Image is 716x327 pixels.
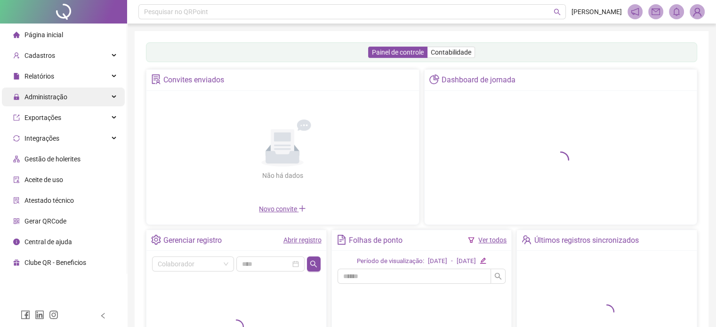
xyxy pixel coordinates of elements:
[672,8,681,16] span: bell
[13,114,20,121] span: export
[357,256,424,266] div: Período de visualização:
[478,236,507,244] a: Ver todos
[298,205,306,212] span: plus
[13,239,20,245] span: info-circle
[163,72,224,88] div: Convites enviados
[480,257,486,263] span: edit
[13,94,20,100] span: lock
[259,205,306,213] span: Novo convite
[49,310,58,319] span: instagram
[100,312,106,319] span: left
[494,272,502,280] span: search
[13,135,20,142] span: sync
[13,197,20,204] span: solution
[428,256,447,266] div: [DATE]
[151,235,161,245] span: setting
[24,197,74,204] span: Atestado técnico
[429,74,439,84] span: pie-chart
[13,73,20,80] span: file
[468,237,475,243] span: filter
[349,232,402,248] div: Folhas de ponto
[35,310,44,319] span: linkedin
[24,176,63,183] span: Aceite de uso
[283,236,322,244] a: Abrir registro
[21,310,30,319] span: facebook
[24,52,55,59] span: Cadastros
[24,72,54,80] span: Relatórios
[337,235,346,245] span: file-text
[13,52,20,59] span: user-add
[310,260,317,268] span: search
[13,259,20,266] span: gift
[24,135,59,142] span: Integrações
[24,238,72,246] span: Central de ajuda
[163,232,222,248] div: Gerenciar registro
[652,8,660,16] span: mail
[24,31,63,39] span: Página inicial
[13,32,20,38] span: home
[571,7,622,17] span: [PERSON_NAME]
[598,303,616,321] span: loading
[13,218,20,224] span: qrcode
[522,235,531,245] span: team
[554,8,561,16] span: search
[431,48,471,56] span: Contabilidade
[372,48,424,56] span: Painel de controle
[24,217,66,225] span: Gerar QRCode
[451,256,453,266] div: -
[550,150,571,170] span: loading
[24,259,86,266] span: Clube QR - Beneficios
[442,72,515,88] div: Dashboard de jornada
[151,74,161,84] span: solution
[457,256,476,266] div: [DATE]
[24,155,80,163] span: Gestão de holerites
[13,156,20,162] span: apartment
[24,93,67,101] span: Administração
[690,5,704,19] img: 86506
[631,8,639,16] span: notification
[239,170,326,181] div: Não há dados
[24,114,61,121] span: Exportações
[534,232,639,248] div: Últimos registros sincronizados
[13,176,20,183] span: audit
